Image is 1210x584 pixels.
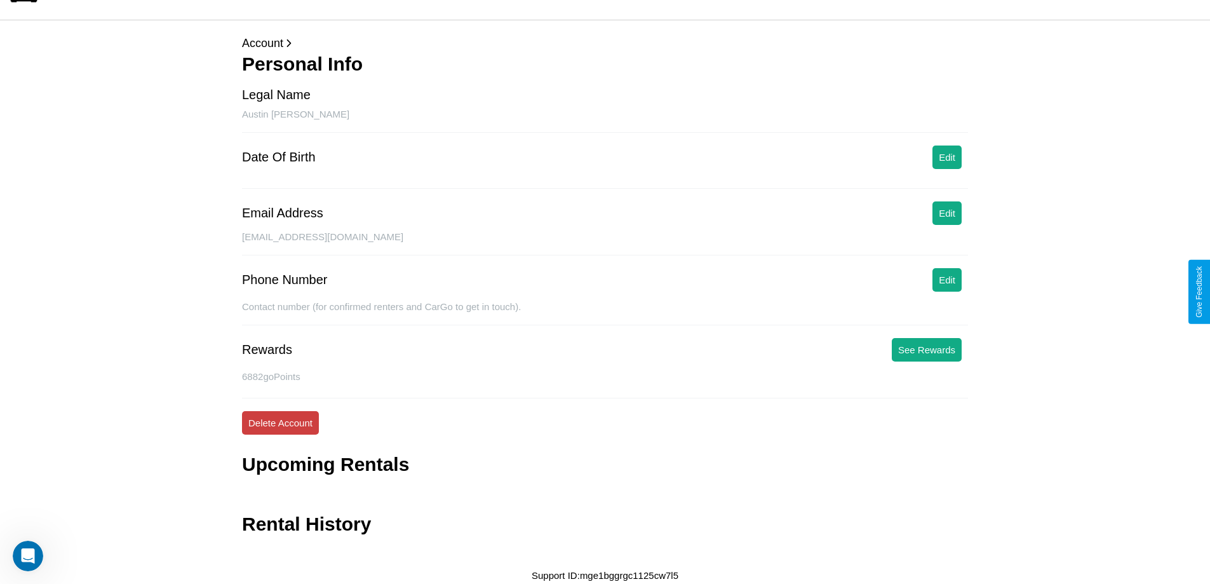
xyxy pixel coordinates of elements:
[242,513,371,535] h3: Rental History
[1195,266,1204,318] div: Give Feedback
[242,88,311,102] div: Legal Name
[242,231,968,255] div: [EMAIL_ADDRESS][DOMAIN_NAME]
[242,150,316,165] div: Date Of Birth
[932,146,962,169] button: Edit
[242,109,968,133] div: Austin [PERSON_NAME]
[242,368,968,385] p: 6882 goPoints
[892,338,962,362] button: See Rewards
[532,567,678,584] p: Support ID: mge1bggrgc1125cw7l5
[242,273,328,287] div: Phone Number
[242,343,292,357] div: Rewards
[242,53,968,75] h3: Personal Info
[13,541,43,571] iframe: Intercom live chat
[242,411,319,435] button: Delete Account
[932,201,962,225] button: Edit
[242,454,409,475] h3: Upcoming Rentals
[242,301,968,325] div: Contact number (for confirmed renters and CarGo to get in touch).
[242,33,968,53] p: Account
[932,268,962,292] button: Edit
[242,206,323,221] div: Email Address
